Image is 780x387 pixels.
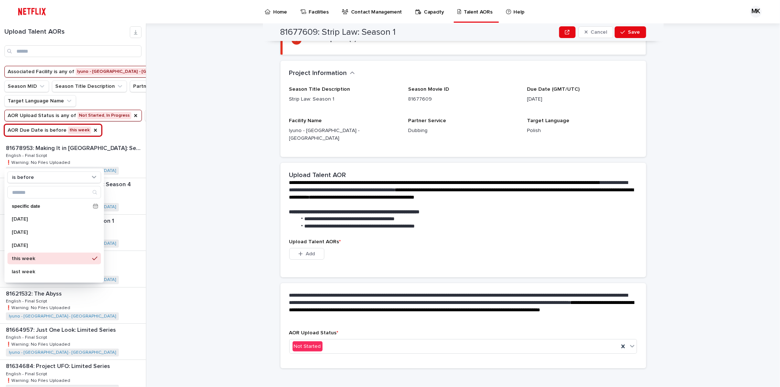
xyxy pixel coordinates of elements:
[4,80,49,92] button: Season MID
[6,341,72,347] p: ❗️Warning: No Files Uploaded
[527,127,637,135] p: Polish
[12,230,89,235] p: [DATE]
[4,110,142,121] button: AOR Upload Status
[12,256,89,261] p: this week
[750,6,762,18] div: MK
[8,187,101,198] input: Search
[591,30,607,35] span: Cancel
[6,361,112,370] p: 81634684: Project UFO: Limited Series
[9,350,116,355] a: Iyuno - [GEOGRAPHIC_DATA] - [GEOGRAPHIC_DATA]
[4,28,130,36] h1: Upload Talent AORs
[579,26,614,38] button: Cancel
[9,314,116,319] a: Iyuno - [GEOGRAPHIC_DATA] - [GEOGRAPHIC_DATA]
[408,127,518,135] p: Dubbing
[408,118,446,123] span: Partner Service
[615,26,646,38] button: Save
[289,69,355,78] button: Project Information
[7,186,101,199] div: Search
[12,269,89,274] p: last week
[6,370,49,377] p: English - Final Script
[527,95,637,103] p: [DATE]
[289,118,322,123] span: Facility Name
[289,172,346,180] h2: Upload Talent AOR
[408,95,518,103] p: 81677609
[4,95,76,107] button: Target Language Name
[289,248,324,260] button: Add
[145,110,197,121] button: AOR Past Due?
[289,69,347,78] h2: Project Information
[527,118,569,123] span: Target Language
[293,341,323,352] div: Not Started
[408,87,449,92] span: Season Movie ID
[12,174,34,180] p: is before
[289,127,399,142] p: Iyuno - [GEOGRAPHIC_DATA] - [GEOGRAPHIC_DATA]
[4,45,142,57] input: Search
[306,251,315,256] span: Add
[527,87,580,92] span: Due Date (GMT/UTC)
[6,143,144,152] p: 81678953: Making It in [GEOGRAPHIC_DATA]: Season 1
[289,330,339,335] span: AOR Upload Status
[4,66,199,78] button: Associated Facility
[12,217,89,222] p: [DATE]
[12,243,89,248] p: [DATE]
[289,239,341,244] span: Upload Talent AORs
[6,304,72,311] p: ❗️Warning: No Files Uploaded
[15,4,49,19] img: ifQbXi3ZQGMSEF7WDB7W
[280,27,396,38] h2: 81677609: Strip Law: Season 1
[6,289,63,297] p: 81621532: The Abyss
[7,201,101,212] div: specific date
[6,377,72,383] p: ❗️Warning: No Files Uploaded
[628,30,640,35] span: Save
[130,80,196,92] button: Partner Service Type
[6,297,49,304] p: English - Final Script
[289,87,350,92] span: Season Title Description
[4,124,102,136] button: AOR Due Date
[52,80,127,92] button: Season Title Description
[6,152,49,158] p: English - Final Script
[12,204,90,208] p: specific date
[6,334,49,340] p: English - Final Script
[6,325,117,334] p: 81664957: Just One Look: Limited Series
[6,159,72,165] p: ❗️Warning: No Files Uploaded
[289,95,399,103] p: Strip Law: Season 1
